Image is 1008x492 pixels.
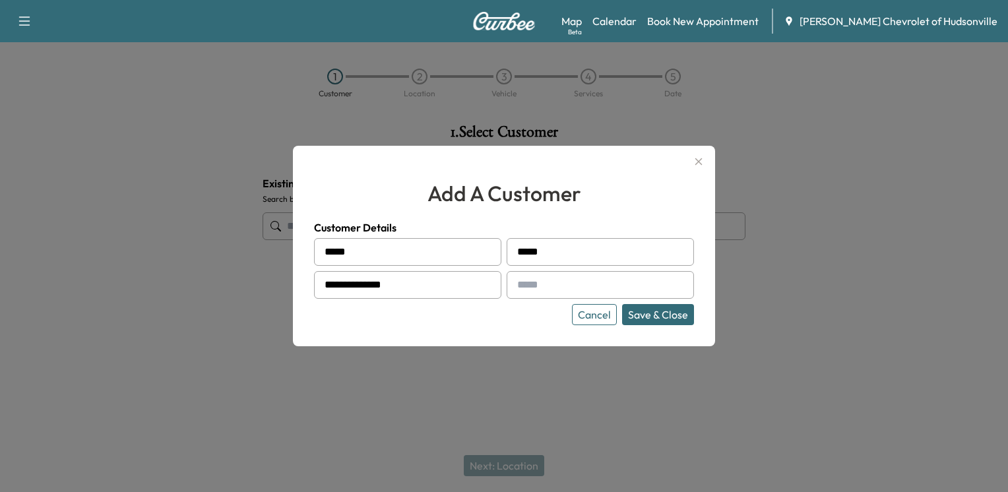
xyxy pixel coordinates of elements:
[622,304,694,325] button: Save & Close
[472,12,536,30] img: Curbee Logo
[568,27,582,37] div: Beta
[647,13,759,29] a: Book New Appointment
[314,220,694,235] h4: Customer Details
[314,177,694,209] h2: add a customer
[561,13,582,29] a: MapBeta
[800,13,997,29] span: [PERSON_NAME] Chevrolet of Hudsonville
[592,13,637,29] a: Calendar
[572,304,617,325] button: Cancel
